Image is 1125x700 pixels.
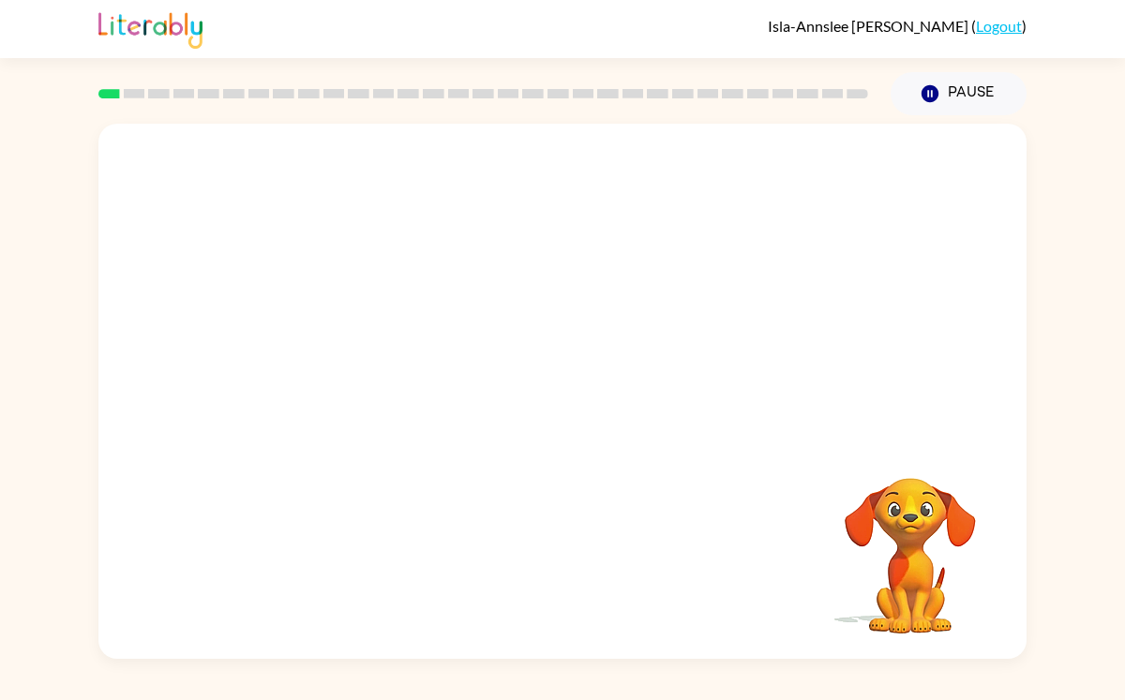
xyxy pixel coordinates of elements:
div: ( ) [768,17,1027,35]
button: Pause [891,72,1027,115]
img: Literably [98,7,202,49]
video: Your browser must support playing .mp4 files to use Literably. Please try using another browser. [817,449,1004,636]
a: Logout [976,17,1022,35]
span: Isla-Annslee [PERSON_NAME] [768,17,971,35]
